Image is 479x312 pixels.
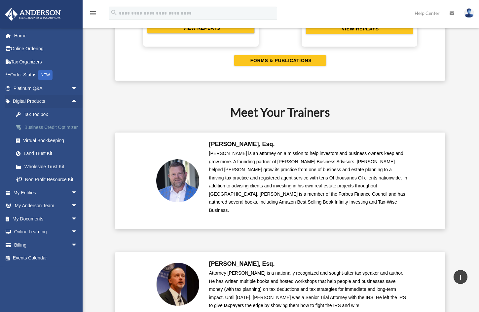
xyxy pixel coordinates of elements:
img: Anderson Advisors Platinum Portal [3,8,63,21]
b: [PERSON_NAME], Esq. [209,141,275,147]
i: vertical_align_top [457,273,464,281]
img: User Pic [464,8,474,18]
a: Billingarrow_drop_down [5,238,88,252]
div: Wholesale Trust Kit [23,163,79,171]
img: Toby-circle-head.png [156,159,199,202]
img: Scott-Estill-Headshot.png [156,263,199,306]
a: Platinum Q&Aarrow_drop_down [5,82,88,95]
a: Online Ordering [5,42,88,56]
span: arrow_drop_down [71,212,84,226]
span: arrow_drop_down [71,82,84,95]
i: menu [89,9,97,17]
div: NEW [38,70,53,80]
a: Wholesale Trust Kit [9,160,88,173]
a: FORMS & PUBLICATIONS [122,55,439,66]
span: arrow_drop_up [71,95,84,108]
p: [PERSON_NAME] is an attorney on a mission to help investors and business owners keep and grow mor... [209,149,407,214]
i: search [110,9,118,16]
a: Order StatusNEW [5,68,88,82]
div: Business Credit Optimizer [23,123,79,132]
a: Virtual Bookkeeping [9,134,88,147]
a: Online Learningarrow_drop_down [5,225,88,239]
a: My Entitiesarrow_drop_down [5,186,88,199]
span: arrow_drop_down [71,225,84,239]
div: Virtual Bookkeeping [23,136,79,145]
a: Business Credit Optimizer [9,121,88,134]
div: Non Profit Resource Kit [23,175,79,184]
span: arrow_drop_down [71,238,84,252]
a: vertical_align_top [454,270,467,284]
span: arrow_drop_down [71,199,84,213]
a: Tax Organizers [5,55,88,68]
b: [PERSON_NAME], Esq. [209,260,275,267]
div: Attorney [PERSON_NAME] is a nationally recognized and sought-after tax speaker and author. He has... [209,269,407,310]
a: Land Trust Kit [9,147,88,160]
div: Land Trust Kit [23,149,79,158]
button: FORMS & PUBLICATIONS [234,55,326,66]
a: Digital Productsarrow_drop_up [5,95,88,108]
span: arrow_drop_down [71,186,84,200]
button: VIEW REPLAYS [306,23,413,34]
div: Tax Toolbox [23,110,79,119]
span: VIEW REPLAYS [181,25,220,31]
a: My Anderson Teamarrow_drop_down [5,199,88,213]
a: Events Calendar [5,252,88,265]
a: Home [5,29,88,42]
a: menu [89,12,97,17]
span: VIEW REPLAYS [340,25,379,32]
button: VIEW REPLAYS [147,22,255,34]
a: My Documentsarrow_drop_down [5,212,88,225]
span: FORMS & PUBLICATIONS [248,57,312,64]
a: Non Profit Resource Kit [9,173,88,186]
a: Tax Toolbox [9,108,88,121]
h2: Meet Your Trainers [93,104,467,120]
